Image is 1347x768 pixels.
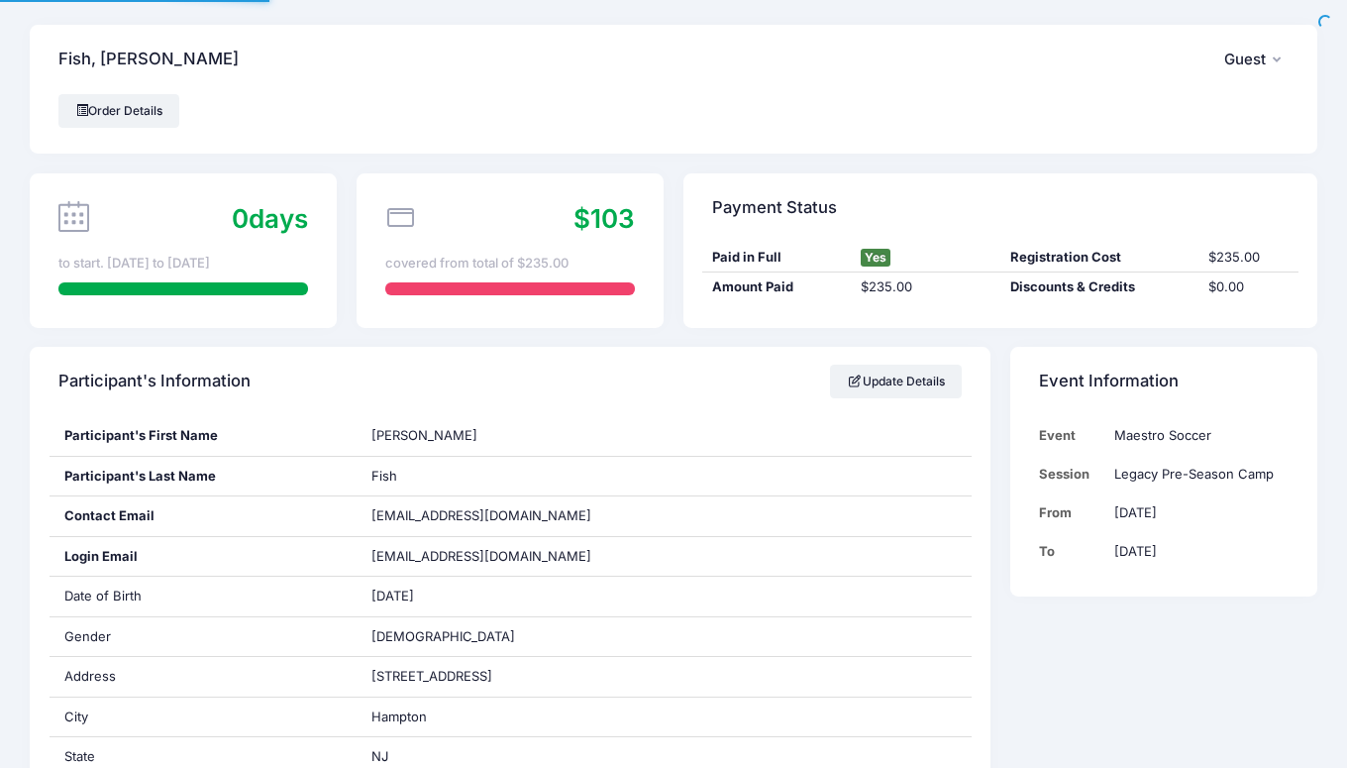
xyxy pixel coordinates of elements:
div: Paid in Full [702,248,851,268]
h4: Participant's Information [58,354,251,410]
div: covered from total of $235.00 [385,254,635,274]
span: 0 [232,203,249,234]
span: NJ [371,748,388,764]
span: Yes [861,249,890,267]
div: Date of Birth [50,577,357,616]
button: Guest [1224,37,1289,82]
td: [DATE] [1104,532,1289,571]
td: Legacy Pre-Season Camp [1104,455,1289,494]
td: Session [1039,455,1104,494]
h4: Fish, [PERSON_NAME] [58,32,239,88]
div: $235.00 [1198,248,1297,268]
div: Amount Paid [702,277,851,297]
span: $103 [573,203,635,234]
span: [EMAIL_ADDRESS][DOMAIN_NAME] [371,547,619,567]
span: [STREET_ADDRESS] [371,668,492,684]
h4: Payment Status [712,179,837,236]
div: Login Email [50,537,357,577]
div: Participant's First Name [50,416,357,456]
div: Contact Email [50,496,357,536]
span: [DATE] [371,588,414,603]
span: [EMAIL_ADDRESS][DOMAIN_NAME] [371,507,591,523]
div: City [50,698,357,737]
div: Registration Cost [1000,248,1198,268]
td: From [1039,494,1104,532]
div: $0.00 [1198,277,1297,297]
span: Guest [1224,51,1266,68]
div: days [232,199,308,238]
td: [DATE] [1104,494,1289,532]
div: Gender [50,617,357,657]
td: Maestro Soccer [1104,416,1289,455]
a: Update Details [830,365,962,398]
span: Hampton [371,709,427,724]
td: Event [1039,416,1104,455]
div: Address [50,657,357,697]
a: Order Details [58,94,179,128]
span: Fish [371,468,397,484]
h4: Event Information [1039,354,1179,410]
div: to start. [DATE] to [DATE] [58,254,308,274]
span: [PERSON_NAME] [371,427,477,443]
span: [DEMOGRAPHIC_DATA] [371,628,515,644]
div: Participant's Last Name [50,457,357,496]
div: Discounts & Credits [1000,277,1198,297]
div: $235.00 [852,277,1000,297]
td: To [1039,532,1104,571]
